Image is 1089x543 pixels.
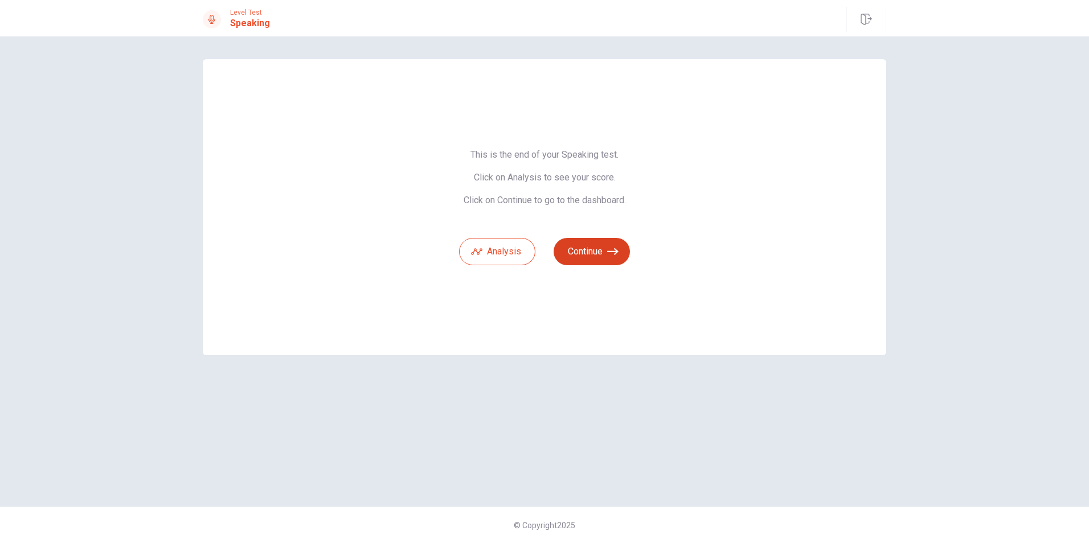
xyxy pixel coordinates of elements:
[459,238,535,265] button: Analysis
[554,238,630,265] button: Continue
[514,521,575,530] span: © Copyright 2025
[459,149,630,206] span: This is the end of your Speaking test. Click on Analysis to see your score. Click on Continue to ...
[230,9,270,17] span: Level Test
[230,17,270,30] h1: Speaking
